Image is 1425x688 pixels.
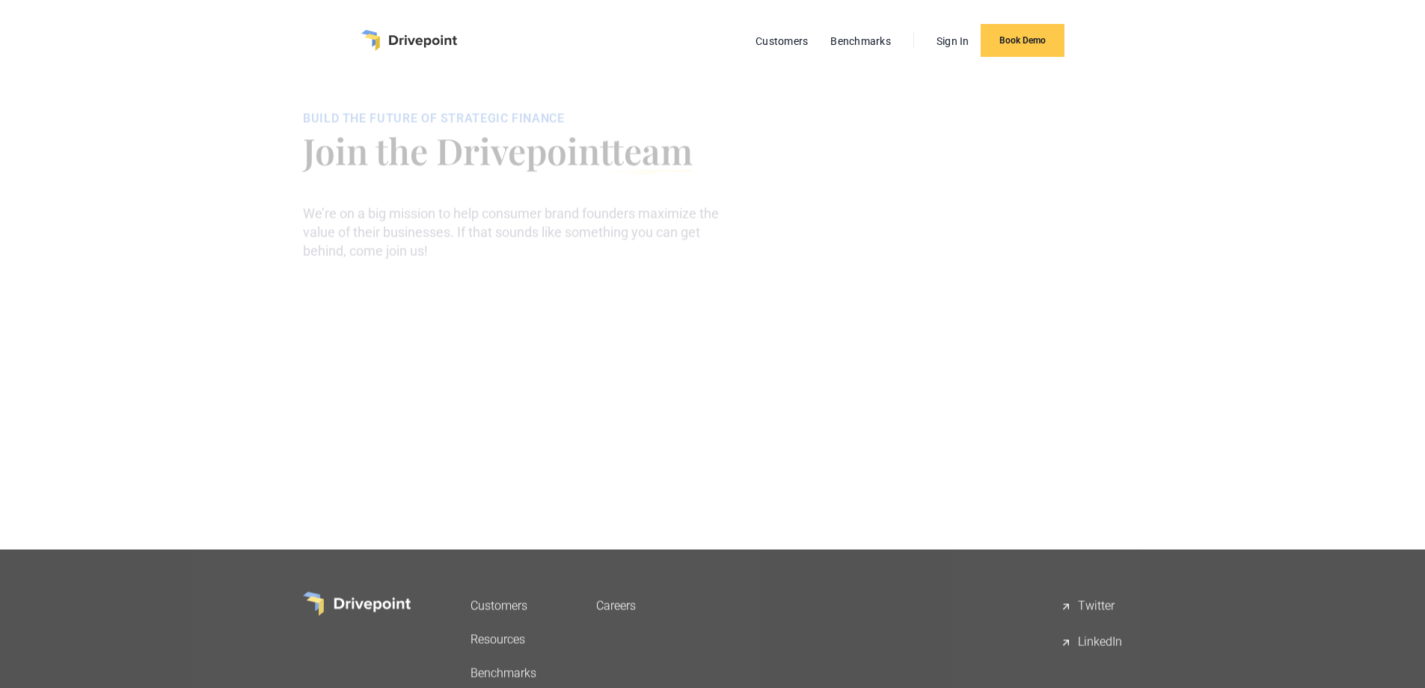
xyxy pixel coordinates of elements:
div: Twitter [1078,597,1115,615]
span: team [611,126,693,174]
a: Customers [471,591,536,619]
h1: Join the Drivepoint [303,132,738,168]
a: LinkedIn [1060,627,1122,657]
a: Customers [748,31,815,51]
a: home [361,30,457,51]
div: LinkedIn [1078,633,1122,651]
a: Careers [596,591,636,619]
div: BUILD THE FUTURE OF STRATEGIC FINANCE [303,111,738,126]
p: We’re on a big mission to help consumer brand founders maximize the value of their businesses. If... [303,204,738,261]
a: Benchmarks [471,659,536,687]
a: Twitter [1060,591,1122,621]
a: Benchmarks [823,31,898,51]
a: Sign In [929,31,977,51]
a: Book Demo [981,24,1064,57]
a: Resources [471,625,536,653]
